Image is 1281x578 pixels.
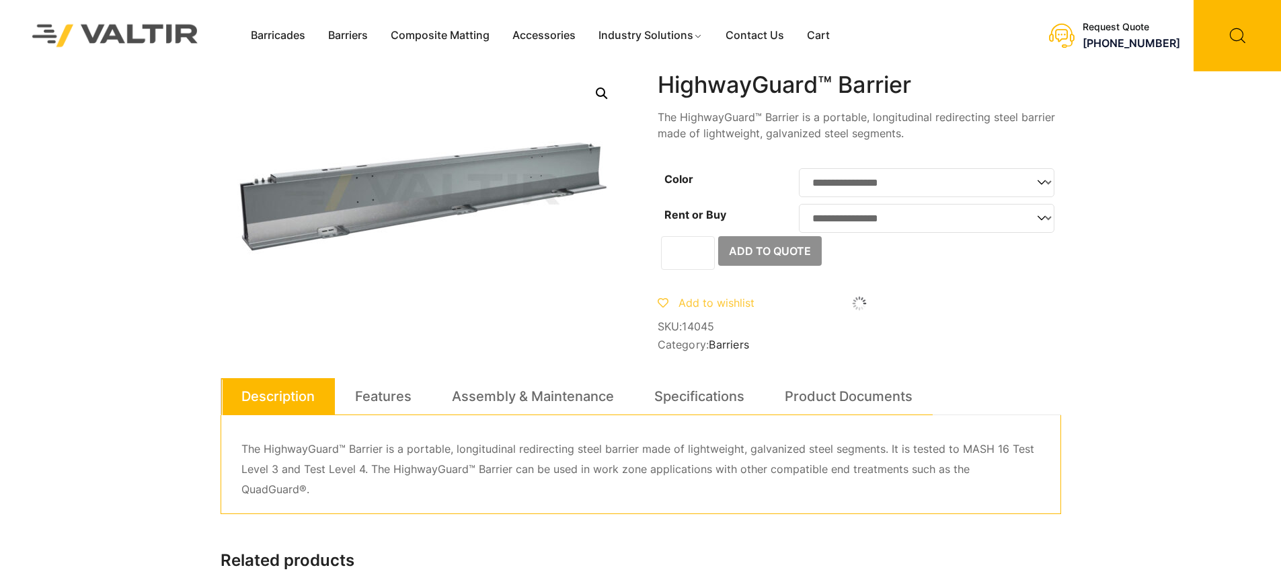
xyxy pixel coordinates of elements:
[658,320,1061,333] span: SKU:
[718,236,822,266] button: Add to Quote
[587,26,714,46] a: Industry Solutions
[221,551,1061,571] h2: Related products
[355,378,412,414] a: Features
[379,26,501,46] a: Composite Matting
[1083,22,1180,33] div: Request Quote
[714,26,795,46] a: Contact Us
[658,109,1061,141] p: The HighwayGuard™ Barrier is a portable, longitudinal redirecting steel barrier made of lightweig...
[658,338,1061,351] span: Category:
[661,236,715,270] input: Product quantity
[241,439,1040,500] p: The HighwayGuard™ Barrier is a portable, longitudinal redirecting steel barrier made of lightweig...
[785,378,913,414] a: Product Documents
[682,320,714,333] span: 14045
[664,208,726,221] label: Rent or Buy
[317,26,379,46] a: Barriers
[501,26,587,46] a: Accessories
[795,26,841,46] a: Cart
[239,26,317,46] a: Barricades
[709,338,749,351] a: Barriers
[452,378,614,414] a: Assembly & Maintenance
[658,71,1061,99] h1: HighwayGuard™ Barrier
[15,7,216,64] img: Valtir Rentals
[1083,36,1180,50] a: [PHONE_NUMBER]
[241,378,315,414] a: Description
[654,378,744,414] a: Specifications
[664,172,693,186] label: Color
